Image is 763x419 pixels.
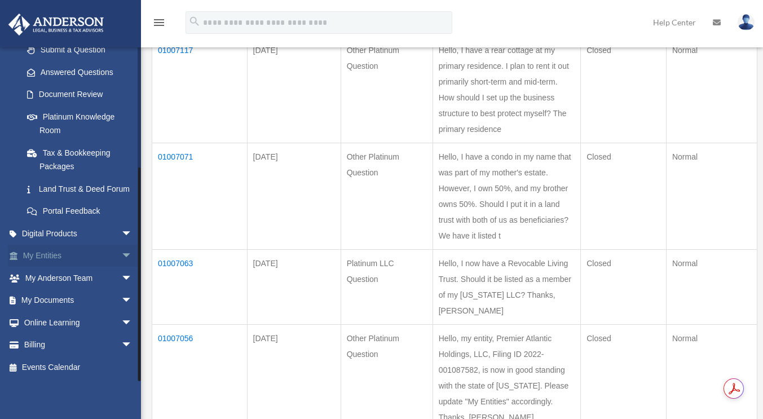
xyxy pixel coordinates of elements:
a: Billingarrow_drop_down [8,334,149,356]
td: Platinum LLC Question [341,249,433,324]
i: search [188,15,201,28]
span: arrow_drop_down [121,311,144,334]
td: Other Platinum Question [341,143,433,249]
a: Events Calendar [8,356,149,378]
a: Tax & Bookkeeping Packages [16,142,144,178]
td: Closed [581,36,667,143]
i: menu [152,16,166,29]
span: arrow_drop_down [121,289,144,312]
span: arrow_drop_down [121,334,144,357]
a: menu [152,20,166,29]
img: User Pic [738,14,755,30]
a: Portal Feedback [16,200,144,223]
td: [DATE] [247,249,341,324]
td: Closed [581,249,667,324]
td: Closed [581,143,667,249]
td: 01007117 [152,36,248,143]
td: Hello, I have a rear cottage at my primary residence. I plan to rent it out primarily short-term ... [433,36,581,143]
span: arrow_drop_down [121,245,144,268]
td: Other Platinum Question [341,36,433,143]
a: Document Review [16,83,144,106]
a: My Anderson Teamarrow_drop_down [8,267,149,289]
a: My Entitiesarrow_drop_down [8,245,149,267]
td: 01007071 [152,143,248,249]
td: Hello, I have a condo in my name that was part of my mother's estate. However, I own 50%, and my ... [433,143,581,249]
a: Answered Questions [16,61,138,83]
a: Online Learningarrow_drop_down [8,311,149,334]
td: Hello, I now have a Revocable Living Trust. Should it be listed as a member of my [US_STATE] LLC?... [433,249,581,324]
a: Land Trust & Deed Forum [16,178,144,200]
td: Normal [666,143,757,249]
a: Digital Productsarrow_drop_down [8,222,149,245]
td: Normal [666,36,757,143]
a: Submit a Question [16,39,144,61]
td: [DATE] [247,36,341,143]
img: Anderson Advisors Platinum Portal [5,14,107,36]
a: Platinum Knowledge Room [16,105,144,142]
td: Normal [666,249,757,324]
span: arrow_drop_down [121,222,144,245]
span: arrow_drop_down [121,267,144,290]
td: 01007063 [152,249,248,324]
a: My Documentsarrow_drop_down [8,289,149,312]
td: [DATE] [247,143,341,249]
